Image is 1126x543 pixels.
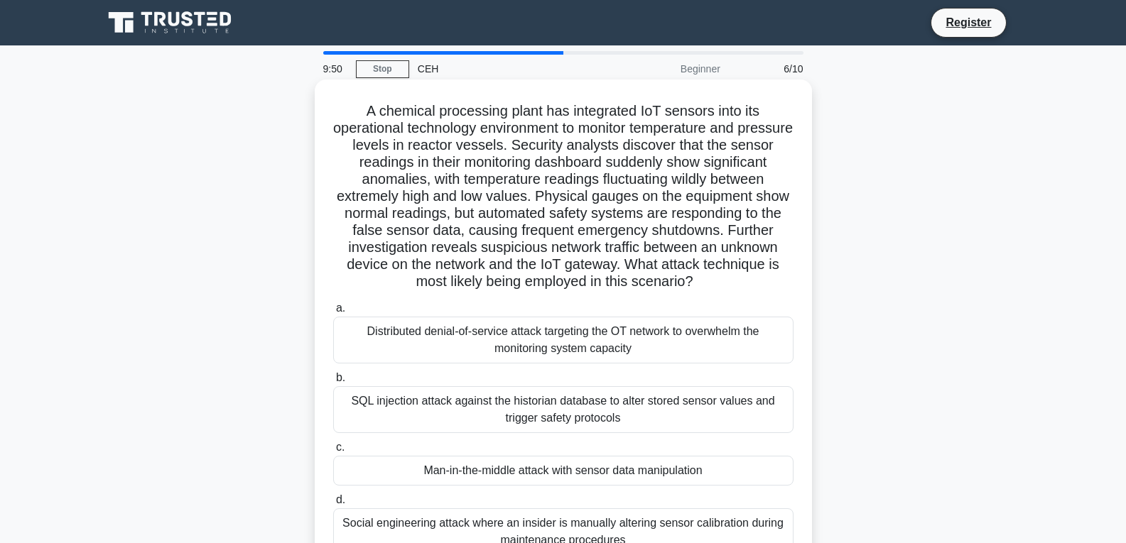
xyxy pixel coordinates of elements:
[729,55,812,83] div: 6/10
[336,371,345,383] span: b.
[937,13,1000,31] a: Register
[336,493,345,505] span: d.
[315,55,356,83] div: 9:50
[356,60,409,78] a: Stop
[333,317,794,363] div: Distributed denial-of-service attack targeting the OT network to overwhelm the monitoring system ...
[336,441,345,453] span: c.
[336,302,345,314] span: a.
[605,55,729,83] div: Beginner
[333,456,794,486] div: Man-in-the-middle attack with sensor data manipulation
[333,386,794,433] div: SQL injection attack against the historian database to alter stored sensor values and trigger saf...
[409,55,605,83] div: CEH
[332,102,795,291] h5: A chemical processing plant has integrated IoT sensors into its operational technology environmen...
